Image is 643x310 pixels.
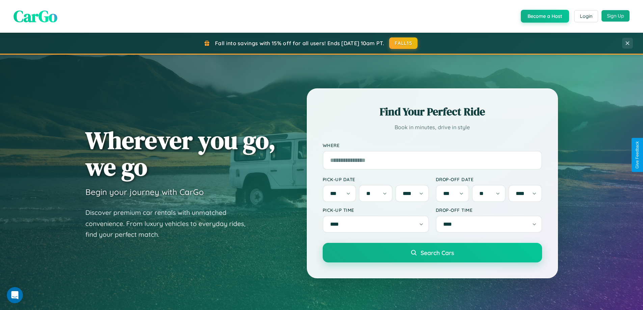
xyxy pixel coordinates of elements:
h3: Begin your journey with CarGo [85,187,204,197]
button: Sign Up [601,10,629,22]
button: FALL15 [389,37,418,49]
span: Fall into savings with 15% off for all users! Ends [DATE] 10am PT. [215,40,384,47]
p: Discover premium car rentals with unmatched convenience. From luxury vehicles to everyday rides, ... [85,207,254,240]
button: Become a Host [521,10,569,23]
h2: Find Your Perfect Ride [323,104,542,119]
label: Drop-off Time [436,207,542,213]
h1: Wherever you go, we go [85,127,276,180]
label: Pick-up Time [323,207,429,213]
button: Login [574,10,598,22]
span: CarGo [14,5,57,27]
label: Where [323,142,542,148]
iframe: Intercom live chat [7,287,23,303]
p: Book in minutes, drive in style [323,122,542,132]
button: Search Cars [323,243,542,262]
label: Drop-off Date [436,176,542,182]
label: Pick-up Date [323,176,429,182]
div: Give Feedback [635,141,640,169]
span: Search Cars [421,249,454,256]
